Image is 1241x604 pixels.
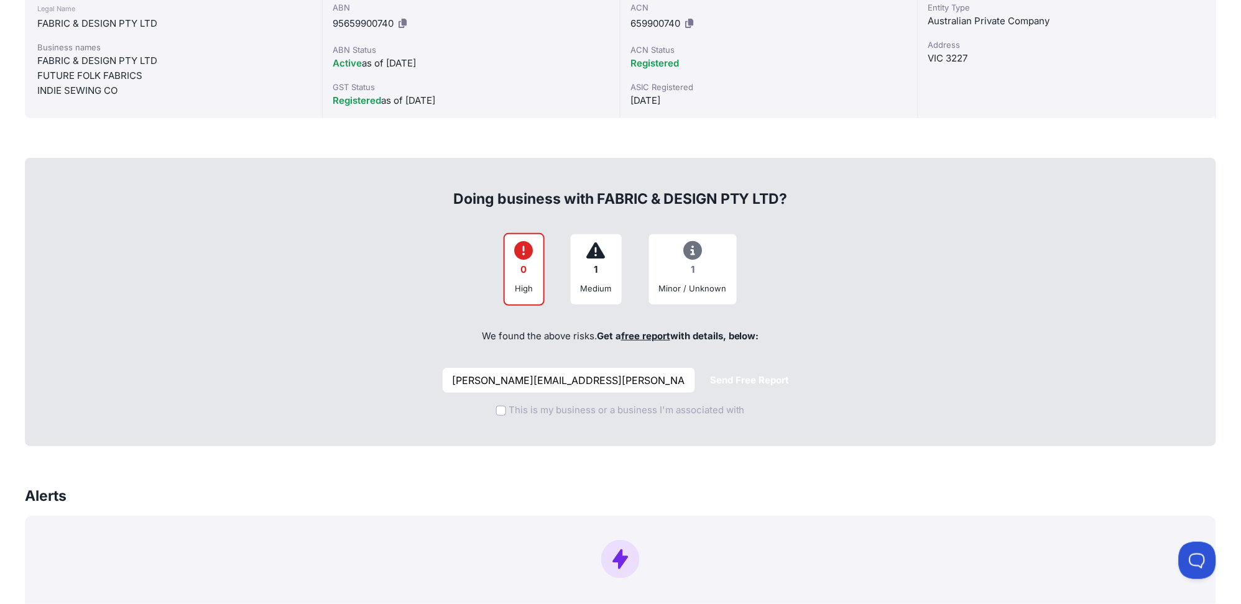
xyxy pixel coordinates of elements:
div: Entity Type [928,1,1206,14]
div: Business names [37,41,310,53]
iframe: Toggle Customer Support [1179,542,1216,579]
div: High [515,282,533,295]
div: FABRIC & DESIGN PTY LTD [37,16,310,31]
div: Legal Name [37,1,310,16]
span: 659900740 [630,17,680,29]
div: ABN Status [333,43,610,56]
span: Registered [333,94,381,106]
div: Australian Private Company [928,14,1206,29]
a: free report [621,330,670,342]
div: as of [DATE] [333,56,610,71]
div: We found the above risks. [39,316,1202,358]
div: 1 [659,258,727,282]
div: Doing business with FABRIC & DESIGN PTY LTD? [39,169,1202,209]
div: [DATE] [630,93,908,108]
button: Send Free Report [701,368,800,393]
div: INDIE SEWING CO [37,83,310,98]
div: ABN [333,1,610,14]
label: This is my business or a business I'm associated with [509,403,745,418]
div: ACN Status [630,43,908,56]
div: 1 [581,258,612,282]
span: Get a with details, below: [597,330,759,342]
div: Medium [581,282,612,295]
div: VIC 3227 [928,51,1206,66]
span: Registered [630,57,679,69]
div: ACN [630,1,908,14]
div: FABRIC & DESIGN PTY LTD [37,53,310,68]
div: Address [928,39,1206,51]
div: GST Status [333,81,610,93]
div: 0 [515,258,533,282]
div: Minor / Unknown [659,282,727,295]
span: Active [333,57,362,69]
div: FUTURE FOLK FABRICS [37,68,310,83]
input: Your email address [442,367,696,393]
span: 95659900740 [333,17,394,29]
div: ASIC Registered [630,81,908,93]
div: as of [DATE] [333,93,610,108]
h3: Alerts [25,486,67,506]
